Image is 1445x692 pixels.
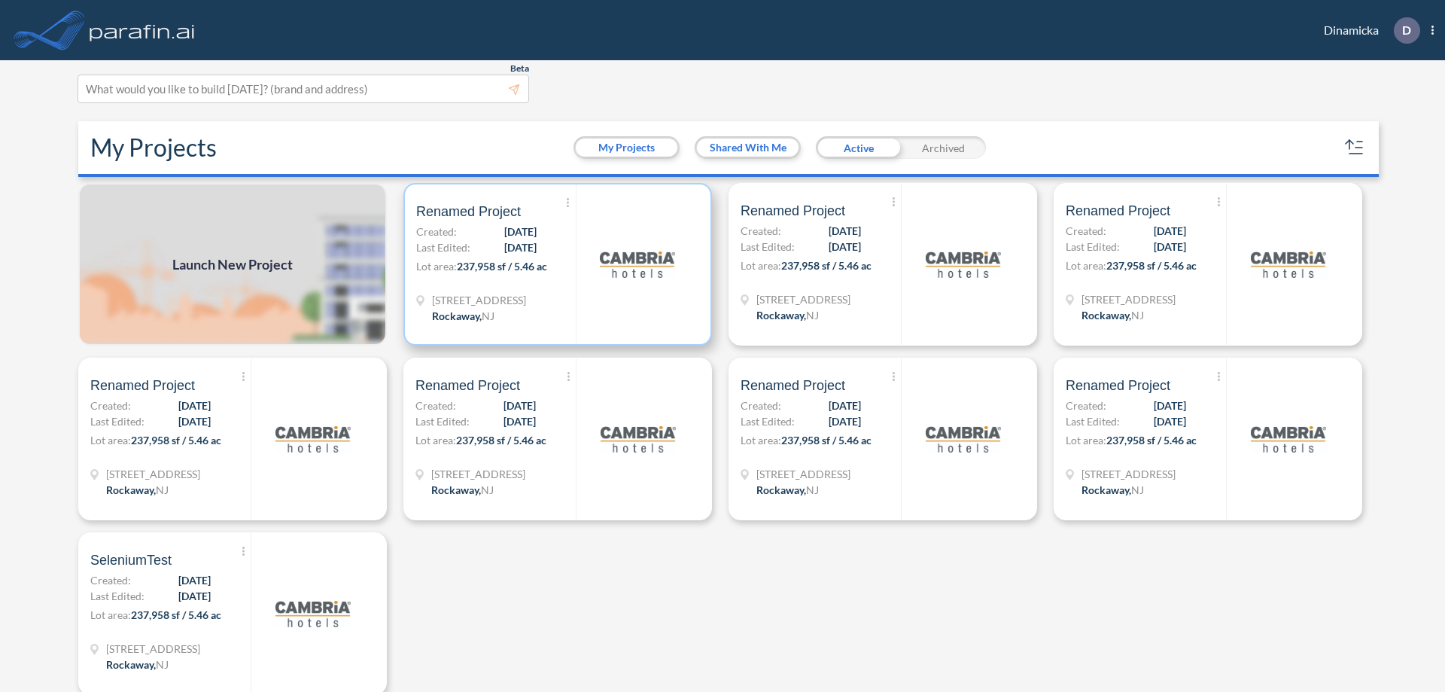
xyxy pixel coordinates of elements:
[926,227,1001,302] img: logo
[741,434,781,447] span: Lot area:
[504,239,537,255] span: [DATE]
[1154,223,1186,239] span: [DATE]
[106,483,156,496] span: Rockaway ,
[741,376,845,395] span: Renamed Project
[510,62,529,75] span: Beta
[275,401,351,477] img: logo
[1402,23,1411,37] p: D
[504,224,537,239] span: [DATE]
[456,434,546,447] span: 237,958 sf / 5.46 ac
[90,376,195,395] span: Renamed Project
[481,483,494,496] span: NJ
[756,483,806,496] span: Rockaway ,
[1081,466,1176,482] span: 321 Mt Hope Ave
[926,401,1001,477] img: logo
[131,608,221,621] span: 237,958 sf / 5.46 ac
[1301,17,1434,44] div: Dinamicka
[741,239,795,255] span: Last Edited:
[1154,398,1186,413] span: [DATE]
[901,136,986,159] div: Archived
[806,483,819,496] span: NJ
[431,466,525,482] span: 321 Mt Hope Ave
[1131,483,1144,496] span: NJ
[415,434,456,447] span: Lot area:
[432,292,526,308] span: 321 Mt Hope Ave
[178,413,211,429] span: [DATE]
[172,255,293,275] span: Launch New Project
[1251,401,1326,477] img: logo
[1066,376,1170,395] span: Renamed Project
[1081,309,1131,322] span: Rockaway ,
[576,139,677,157] button: My Projects
[829,223,861,239] span: [DATE]
[1081,291,1176,307] span: 321 Mt Hope Ave
[816,136,901,159] div: Active
[415,413,470,429] span: Last Edited:
[829,413,861,429] span: [DATE]
[756,291,850,307] span: 321 Mt Hope Ave
[1066,202,1170,220] span: Renamed Project
[416,239,470,255] span: Last Edited:
[1106,434,1197,447] span: 237,958 sf / 5.46 ac
[178,572,211,588] span: [DATE]
[1066,239,1120,255] span: Last Edited:
[781,259,872,272] span: 237,958 sf / 5.46 ac
[106,482,169,498] div: Rockaway, NJ
[601,401,676,477] img: logo
[1066,398,1106,413] span: Created:
[415,376,520,395] span: Renamed Project
[156,483,169,496] span: NJ
[431,483,481,496] span: Rockaway ,
[178,588,211,604] span: [DATE]
[1131,309,1144,322] span: NJ
[432,309,482,322] span: Rockaway ,
[415,398,456,413] span: Created:
[106,657,169,672] div: Rockaway, NJ
[741,202,845,220] span: Renamed Project
[275,576,351,651] img: logo
[90,434,131,447] span: Lot area:
[90,133,217,162] h2: My Projects
[829,239,861,255] span: [DATE]
[1066,434,1106,447] span: Lot area:
[503,398,536,413] span: [DATE]
[90,398,131,413] span: Created:
[1081,483,1131,496] span: Rockaway ,
[1066,413,1120,429] span: Last Edited:
[741,413,795,429] span: Last Edited:
[131,434,221,447] span: 237,958 sf / 5.46 ac
[90,608,131,621] span: Lot area:
[600,227,675,302] img: logo
[1154,239,1186,255] span: [DATE]
[741,259,781,272] span: Lot area:
[432,308,494,324] div: Rockaway, NJ
[806,309,819,322] span: NJ
[416,224,457,239] span: Created:
[1081,307,1144,323] div: Rockaway, NJ
[756,482,819,498] div: Rockaway, NJ
[106,466,200,482] span: 321 Mt Hope Ave
[1251,227,1326,302] img: logo
[503,413,536,429] span: [DATE]
[178,398,211,413] span: [DATE]
[482,309,494,322] span: NJ
[756,309,806,322] span: Rockaway ,
[756,466,850,482] span: 321 Mt Hope Ave
[416,203,521,221] span: Renamed Project
[78,183,387,346] img: add
[1066,259,1106,272] span: Lot area:
[1154,413,1186,429] span: [DATE]
[457,260,547,273] span: 237,958 sf / 5.46 ac
[90,551,172,569] span: SeleniumTest
[741,398,781,413] span: Created:
[431,482,494,498] div: Rockaway, NJ
[90,413,144,429] span: Last Edited:
[1106,259,1197,272] span: 237,958 sf / 5.46 ac
[1066,223,1106,239] span: Created:
[697,139,799,157] button: Shared With Me
[1343,136,1367,160] button: sort
[156,658,169,671] span: NJ
[78,183,387,346] a: Launch New Project
[781,434,872,447] span: 237,958 sf / 5.46 ac
[756,307,819,323] div: Rockaway, NJ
